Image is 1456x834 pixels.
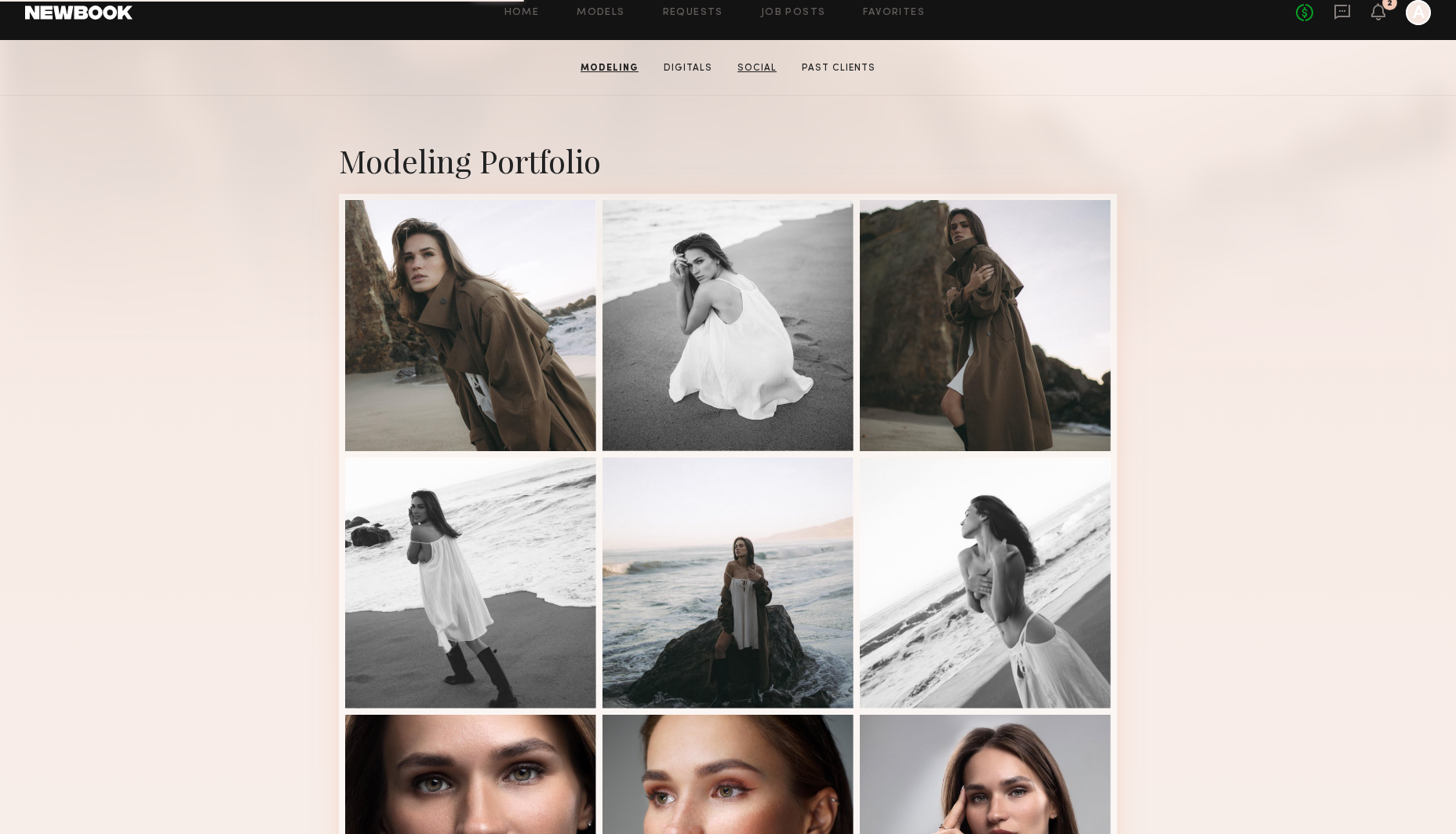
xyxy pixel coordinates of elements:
[663,8,723,18] a: Requests
[577,8,624,18] a: Models
[863,8,925,18] a: Favorites
[731,61,783,75] a: Social
[657,61,719,75] a: Digitals
[504,8,540,18] a: Home
[761,8,826,18] a: Job Posts
[795,61,882,75] a: Past Clients
[339,140,1117,181] div: Modeling Portfolio
[574,61,645,75] a: Modeling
